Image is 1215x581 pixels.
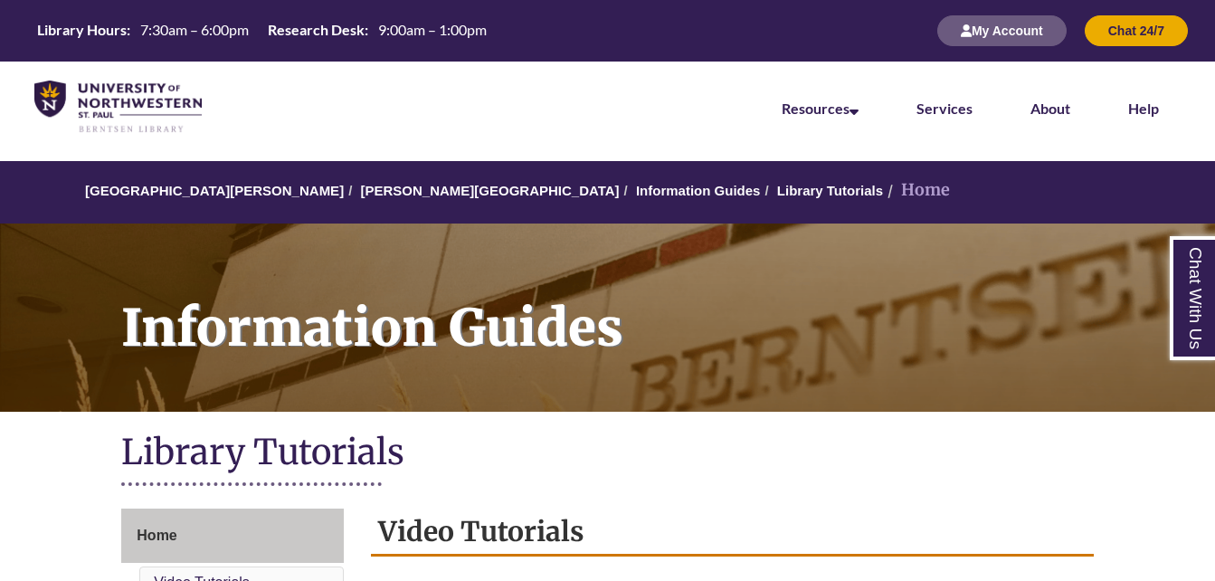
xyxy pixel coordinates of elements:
[378,21,487,38] span: 9:00am – 1:00pm
[1085,15,1188,46] button: Chat 24/7
[1030,100,1070,117] a: About
[121,430,1093,478] h1: Library Tutorials
[1085,23,1188,38] a: Chat 24/7
[360,183,619,198] a: [PERSON_NAME][GEOGRAPHIC_DATA]
[371,509,1093,557] h2: Video Tutorials
[34,81,202,134] img: UNWSP Library Logo
[883,177,950,204] li: Home
[30,20,133,40] th: Library Hours:
[937,23,1067,38] a: My Account
[30,20,494,42] a: Hours Today
[30,20,494,40] table: Hours Today
[137,528,176,543] span: Home
[261,20,371,40] th: Research Desk:
[140,21,249,38] span: 7:30am – 6:00pm
[85,183,344,198] a: [GEOGRAPHIC_DATA][PERSON_NAME]
[636,183,761,198] a: Information Guides
[937,15,1067,46] button: My Account
[782,100,859,117] a: Resources
[121,509,344,563] a: Home
[101,224,1215,388] h1: Information Guides
[916,100,973,117] a: Services
[777,183,883,198] a: Library Tutorials
[1128,100,1159,117] a: Help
